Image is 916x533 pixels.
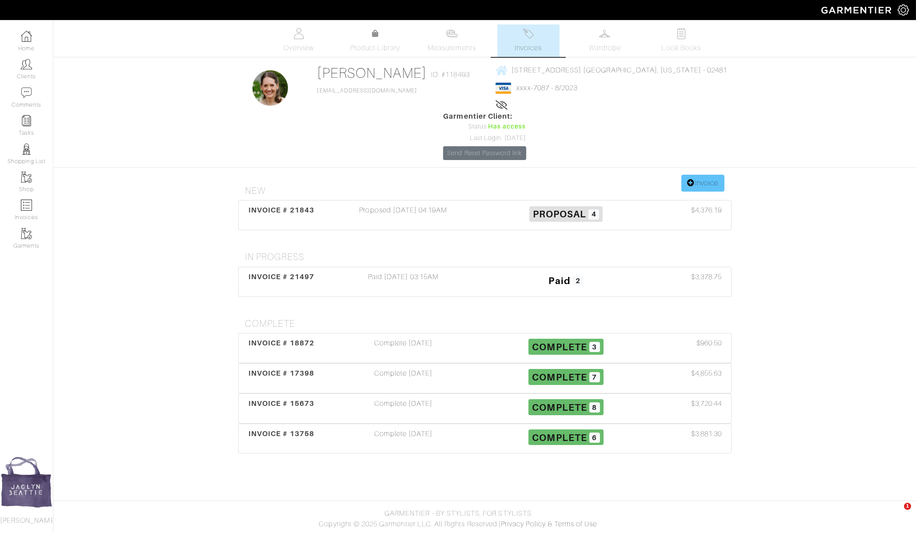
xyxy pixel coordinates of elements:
a: Invoice [681,175,724,192]
span: Measurements [428,43,476,53]
span: INVOICE # 15673 [248,399,314,408]
a: Product Library [344,28,406,53]
div: Complete [DATE] [322,429,485,449]
span: Complete [532,372,587,383]
h4: In Progress [245,252,732,263]
a: INVOICE # 17398 Complete [DATE] Complete 7 $4,855.63 [238,363,732,393]
a: Measurements [420,24,483,57]
img: basicinfo-40fd8af6dae0f16599ec9e87c0ef1c0a1fdea2edbe929e3d69a839185d80c458.svg [293,28,304,39]
img: wardrobe-487a4870c1b7c33e795ec22d11cfc2ed9d08956e64fb3008fe2437562e282088.svg [599,28,610,39]
div: Status: [443,122,526,132]
span: Complete [532,402,587,413]
span: Invoices [515,43,542,53]
span: $4,376.19 [691,205,722,216]
a: [EMAIL_ADDRESS][DOMAIN_NAME] [317,88,417,94]
a: INVOICE # 15673 Complete [DATE] Complete 8 $3,720.44 [238,393,732,424]
div: Last Login: [DATE] [443,133,526,143]
span: 2 [573,276,584,286]
span: $960.50 [696,338,722,349]
span: Paid [549,275,571,286]
span: Overview [284,43,313,53]
a: INVOICE # 21497 Paid [DATE] 03:15AM Paid 2 $3,378.75 [238,267,732,297]
h4: Complete [245,318,732,329]
img: garments-icon-b7da505a4dc4fd61783c78ac3ca0ef83fa9d6f193b1c9dc38574b1d14d53ca28.png [21,172,32,183]
img: visa-934b35602734be37eb7d5d7e5dbcd2044c359bf20a24dc3361ca3fa54326a8a7.png [496,83,511,94]
img: todo-9ac3debb85659649dc8f770b8b6100bb5dab4b48dedcbae339e5042a72dfd3cc.svg [676,28,687,39]
span: $3,881.30 [691,429,722,439]
a: Overview [268,24,330,57]
span: 1 [904,503,911,510]
img: measurements-466bbee1fd09ba9460f595b01e5d73f9e2bff037440d3c8f018324cb6cdf7a4a.svg [446,28,457,39]
div: Proposed [DATE] 04:19AM [322,205,485,225]
img: reminder-icon-8004d30b9f0a5d33ae49ab947aed9ed385cf756f9e5892f1edd6e32f2345188e.png [21,115,32,126]
div: Complete [DATE] [322,338,485,358]
img: comment-icon-a0a6a9ef722e966f86d9cbdc48e553b5cf19dbc54f86b18d962a5391bc8f6eb6.png [21,87,32,98]
a: [PERSON_NAME] [317,65,427,81]
span: 8 [589,402,600,413]
a: INVOICE # 21843 Proposed [DATE] 04:19AM Proposal 4 $4,376.19 [238,200,732,230]
span: INVOICE # 21497 [248,273,314,281]
span: INVOICE # 21843 [248,206,314,214]
span: Complete [532,432,587,443]
a: INVOICE # 18872 Complete [DATE] Complete 3 $960.50 [238,333,732,363]
span: INVOICE # 13758 [248,429,314,438]
div: Complete [DATE] [322,398,485,419]
iframe: Intercom live chat [886,503,907,524]
span: INVOICE # 17398 [248,369,314,377]
a: INVOICE # 13758 Complete [DATE] Complete 6 $3,881.30 [238,424,732,454]
img: clients-icon-6bae9207a08558b7cb47a8932f037763ab4055f8c8b6bfacd5dc20c3e0201464.png [21,59,32,70]
span: Complete [532,341,587,353]
span: Has access [488,122,526,132]
a: Privacy Policy & Terms of Use [501,520,597,528]
a: xxxx-7087 - 8/2023 [516,84,577,92]
img: garments-icon-b7da505a4dc4fd61783c78ac3ca0ef83fa9d6f193b1c9dc38574b1d14d53ca28.png [21,228,32,239]
a: Invoices [497,24,560,57]
span: 6 [589,433,600,443]
span: 7 [589,372,600,383]
span: $3,720.44 [691,398,722,409]
div: Complete [DATE] [322,368,485,389]
span: Copyright © 2025 Garmentier LLC. All Rights Reserved. [319,520,499,528]
span: [STREET_ADDRESS] [GEOGRAPHIC_DATA], [US_STATE] - 02481 [512,66,727,74]
span: Look Books [662,43,701,53]
a: Wardrobe [574,24,636,57]
span: $3,378.75 [691,272,722,282]
a: Look Books [650,24,712,57]
img: dashboard-icon-dbcd8f5a0b271acd01030246c82b418ddd0df26cd7fceb0bd07c9910d44c42f6.png [21,31,32,42]
img: stylists-icon-eb353228a002819b7ec25b43dbf5f0378dd9e0616d9560372ff212230b889e62.png [21,144,32,155]
img: orders-icon-0abe47150d42831381b5fb84f609e132dff9fe21cb692f30cb5eec754e2cba89.png [21,200,32,211]
span: $4,855.63 [691,368,722,379]
span: Proposal [533,208,586,220]
span: Garmentier Client: [443,111,526,122]
a: [STREET_ADDRESS] [GEOGRAPHIC_DATA], [US_STATE] - 02481 [496,64,727,76]
span: 3 [589,342,600,353]
img: garmentier-logo-header-white-b43fb05a5012e4ada735d5af1a66efaba907eab6374d6393d1fbf88cb4ef424d.png [817,2,898,18]
span: 4 [588,209,599,220]
img: gear-icon-white-bd11855cb880d31180b6d7d6211b90ccbf57a29d726f0c71d8c61bd08dd39cc2.png [898,4,909,16]
img: orders-27d20c2124de7fd6de4e0e44c1d41de31381a507db9b33961299e4e07d508b8c.svg [523,28,534,39]
h4: New [245,185,732,196]
a: Send Reset Password link [443,146,526,160]
span: Wardrobe [589,43,621,53]
span: INVOICE # 18872 [248,339,314,347]
span: Product Library [350,43,400,53]
span: ID: #118493 [431,69,470,80]
div: Paid [DATE] 03:15AM [322,272,485,292]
